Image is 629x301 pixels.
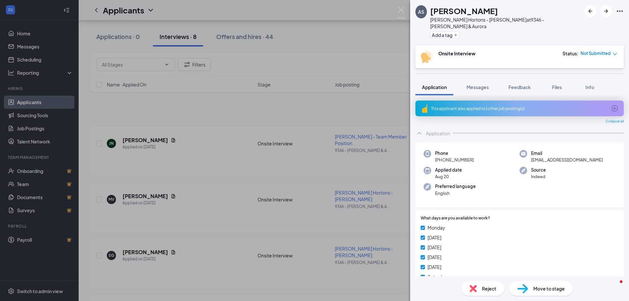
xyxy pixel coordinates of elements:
[428,224,445,231] span: Monday
[435,190,476,197] span: English
[611,104,619,112] svg: ArrowCircle
[435,167,462,173] span: Applied date
[454,33,458,37] svg: Plus
[435,150,474,157] span: Phone
[613,52,617,56] span: down
[418,9,424,15] div: AS
[430,31,459,38] button: PlusAdd a tag
[602,7,610,15] svg: ArrowRight
[581,50,611,57] span: Not Submitted
[428,234,441,241] span: [DATE]
[607,279,622,294] iframe: Intercom live chat
[585,84,594,90] span: Info
[482,285,496,292] span: Reject
[584,5,596,17] button: ArrowLeftNew
[428,273,447,280] span: Saturday
[435,173,462,180] span: Aug 20
[562,50,579,57] div: Status :
[431,106,607,111] div: This applicant also applied to 1 other job posting(s)
[531,157,603,163] span: [EMAIL_ADDRESS][DOMAIN_NAME]
[531,173,546,180] span: Indeed
[467,84,489,90] span: Messages
[430,16,581,29] div: [PERSON_NAME] Hortons - [PERSON_NAME] at 9346 - [PERSON_NAME] & Aurora
[428,254,441,261] span: [DATE]
[616,7,624,15] svg: Ellipses
[430,5,498,16] h1: [PERSON_NAME]
[606,119,624,124] span: Collapse all
[435,157,474,163] span: [PHONE_NUMBER]
[438,50,475,56] b: Onsite Interview
[421,215,490,221] span: What days are you available to work?
[533,285,565,292] span: Move to stage
[415,129,423,137] svg: ChevronUp
[600,5,612,17] button: ArrowRight
[531,150,603,157] span: Email
[586,7,594,15] svg: ArrowLeftNew
[422,84,447,90] span: Application
[428,263,441,271] span: [DATE]
[428,244,441,251] span: [DATE]
[508,84,531,90] span: Feedback
[552,84,562,90] span: Files
[435,183,476,190] span: Preferred language
[531,167,546,173] span: Source
[426,130,450,137] div: Application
